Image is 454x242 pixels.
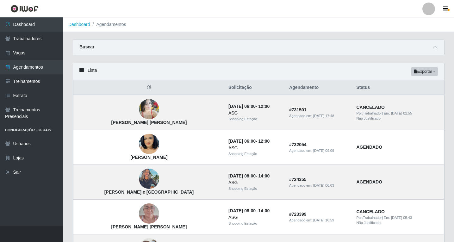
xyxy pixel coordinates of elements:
[313,114,334,118] time: [DATE] 17:48
[356,215,440,220] div: | Em:
[289,183,349,188] div: Agendado em:
[391,216,412,220] time: [DATE] 05:43
[356,209,384,214] strong: CANCELADO
[228,104,270,109] strong: -
[289,177,307,182] strong: # 724355
[228,208,270,213] strong: -
[228,179,282,186] div: ASG
[228,116,282,122] div: Shopping Estação
[228,110,282,116] div: ASG
[352,80,444,95] th: Status
[313,183,334,187] time: [DATE] 06:03
[258,208,270,213] time: 14:00
[228,214,282,221] div: ASG
[289,148,349,153] div: Agendado em:
[258,104,270,109] time: 12:00
[289,218,349,223] div: Agendado em:
[228,139,256,144] time: [DATE] 06:00
[73,63,444,80] div: Lista
[356,111,382,115] span: Por: Trabalhador
[130,155,167,160] strong: [PERSON_NAME]
[228,221,282,226] div: Shopping Estação
[356,145,382,150] strong: AGENDADO
[313,149,334,152] time: [DATE] 09:09
[356,111,440,116] div: | Em:
[10,5,39,13] img: CoreUI Logo
[228,139,270,144] strong: -
[225,80,285,95] th: Solicitação
[139,96,159,123] img: Ana Caroline de lima Paiva
[356,220,440,226] div: Não Justificado
[258,173,270,178] time: 14:00
[111,224,187,229] strong: [PERSON_NAME] [PERSON_NAME]
[285,80,352,95] th: Agendamento
[228,173,256,178] time: [DATE] 08:00
[104,189,194,195] strong: [PERSON_NAME] e [GEOGRAPHIC_DATA]
[139,200,159,227] img: Jacqueline Maria da Cunha Freire
[289,107,307,112] strong: # 731501
[356,105,384,110] strong: CANCELADO
[139,126,159,162] img: Aurileide Xavier Vital
[111,120,187,125] strong: [PERSON_NAME] [PERSON_NAME]
[258,139,270,144] time: 12:00
[228,145,282,151] div: ASG
[139,165,159,192] img: Kercia Sousa e Lima
[313,218,334,222] time: [DATE] 16:59
[411,67,438,76] button: Exportar
[289,142,307,147] strong: # 732054
[228,173,270,178] strong: -
[356,179,382,184] strong: AGENDADO
[228,104,256,109] time: [DATE] 06:00
[289,113,349,119] div: Agendado em:
[228,151,282,157] div: Shopping Estação
[228,186,282,191] div: Shopping Estação
[68,22,90,27] a: Dashboard
[90,21,126,28] li: Agendamentos
[63,17,454,32] nav: breadcrumb
[391,111,412,115] time: [DATE] 02:55
[79,44,94,49] strong: Buscar
[228,208,256,213] time: [DATE] 08:00
[356,216,382,220] span: Por: Trabalhador
[356,116,440,121] div: Não Justificado
[289,212,307,217] strong: # 723399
